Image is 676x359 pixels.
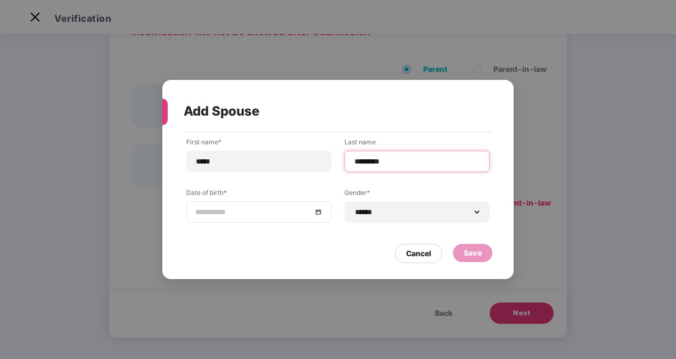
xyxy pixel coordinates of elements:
label: Date of birth* [186,188,332,201]
label: Last name [344,137,490,151]
label: First name* [186,137,332,151]
div: Add Spouse [184,91,467,132]
div: Cancel [406,248,431,259]
div: Save [464,247,482,259]
label: Gender* [344,188,490,201]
